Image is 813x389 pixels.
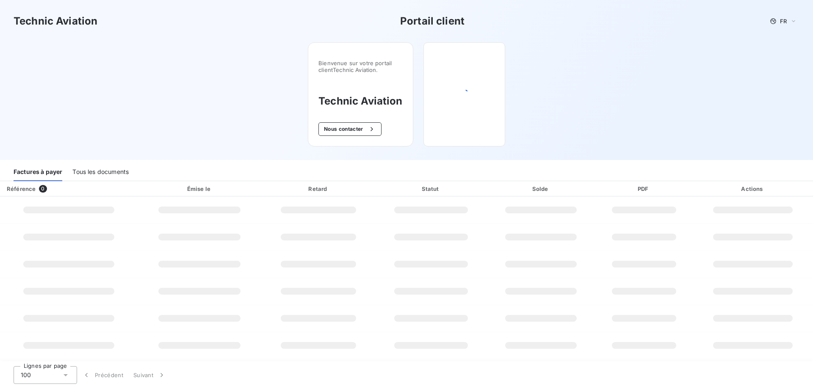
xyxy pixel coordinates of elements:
div: Solde [489,185,594,193]
h3: Technic Aviation [14,14,97,29]
button: Nous contacter [318,122,381,136]
div: Actions [694,185,811,193]
button: Suivant [128,366,171,384]
div: Statut [377,185,485,193]
button: Précédent [77,366,128,384]
h3: Technic Aviation [318,94,402,109]
div: Référence [7,185,36,192]
span: Bienvenue sur votre portail client Technic Aviation . [318,60,402,73]
h3: Portail client [400,14,465,29]
span: 0 [39,185,47,193]
div: Factures à payer [14,163,62,181]
span: FR [780,18,787,25]
div: Émise le [139,185,260,193]
div: Retard [263,185,374,193]
span: 100 [21,371,31,379]
div: Tous les documents [72,163,129,181]
div: PDF [597,185,691,193]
